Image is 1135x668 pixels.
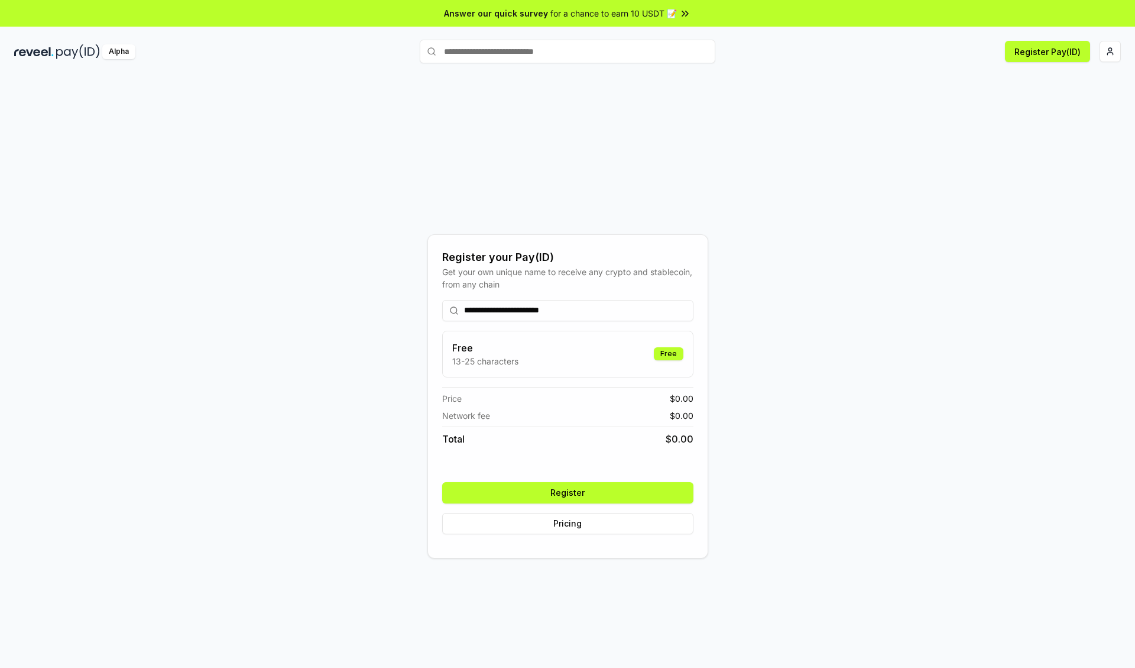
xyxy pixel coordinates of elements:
[442,392,462,405] span: Price
[654,347,683,360] div: Free
[102,44,135,59] div: Alpha
[56,44,100,59] img: pay_id
[442,266,693,291] div: Get your own unique name to receive any crypto and stablecoin, from any chain
[670,409,693,422] span: $ 0.00
[452,341,518,355] h3: Free
[442,482,693,504] button: Register
[550,7,677,20] span: for a chance to earn 10 USDT 📝
[442,432,465,446] span: Total
[1005,41,1090,62] button: Register Pay(ID)
[442,513,693,534] button: Pricing
[670,392,693,405] span: $ 0.00
[442,409,490,422] span: Network fee
[442,249,693,266] div: Register your Pay(ID)
[444,7,548,20] span: Answer our quick survey
[452,355,518,367] p: 13-25 characters
[14,44,54,59] img: reveel_dark
[666,432,693,446] span: $ 0.00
